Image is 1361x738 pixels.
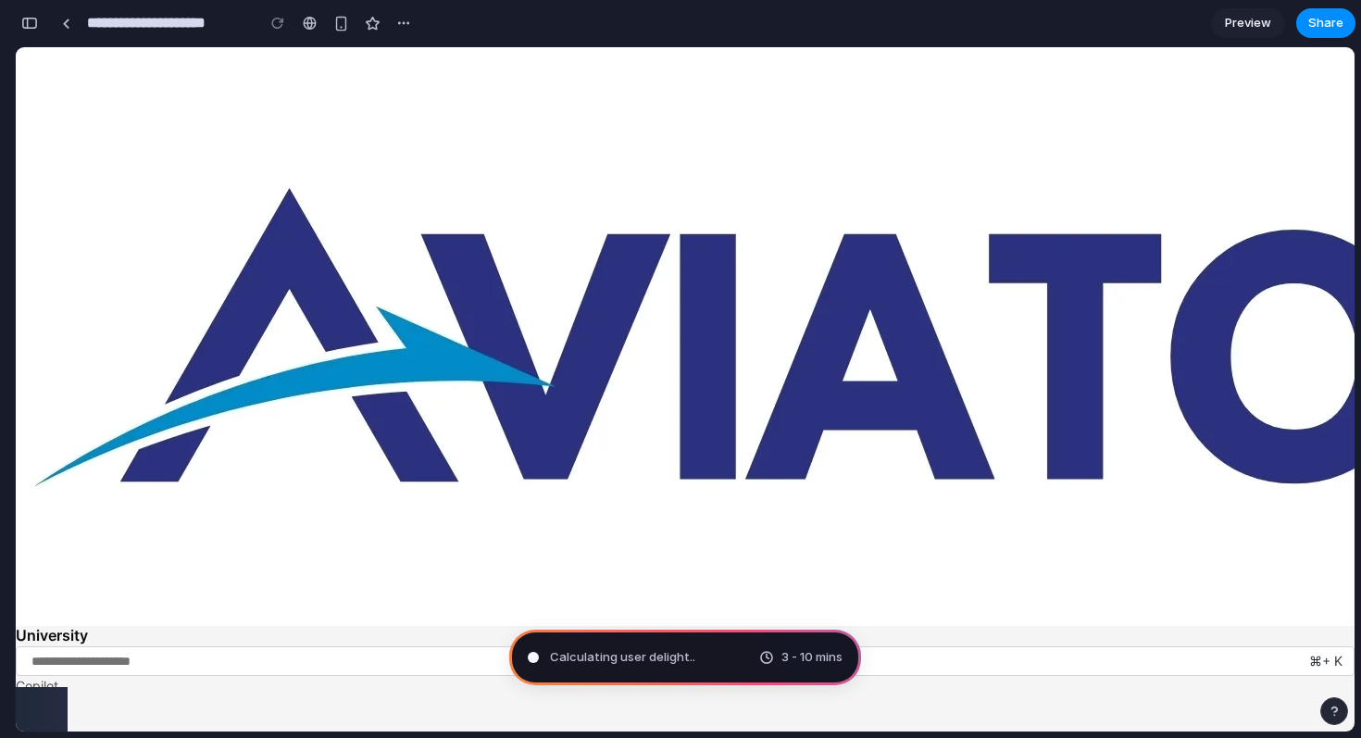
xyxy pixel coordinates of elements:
span: ⌘ [1293,606,1306,621]
span: Share [1308,14,1343,32]
button: Share [1296,8,1355,38]
span: 3 - 10 mins [781,648,843,667]
span: Calculating user delight .. [550,648,695,667]
a: Preview [1211,8,1285,38]
span: Preview [1225,14,1271,32]
iframe: To enrich screen reader interactions, please activate Accessibility in Grammarly extension settings [16,47,1355,732]
span: + K [1293,604,1327,624]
